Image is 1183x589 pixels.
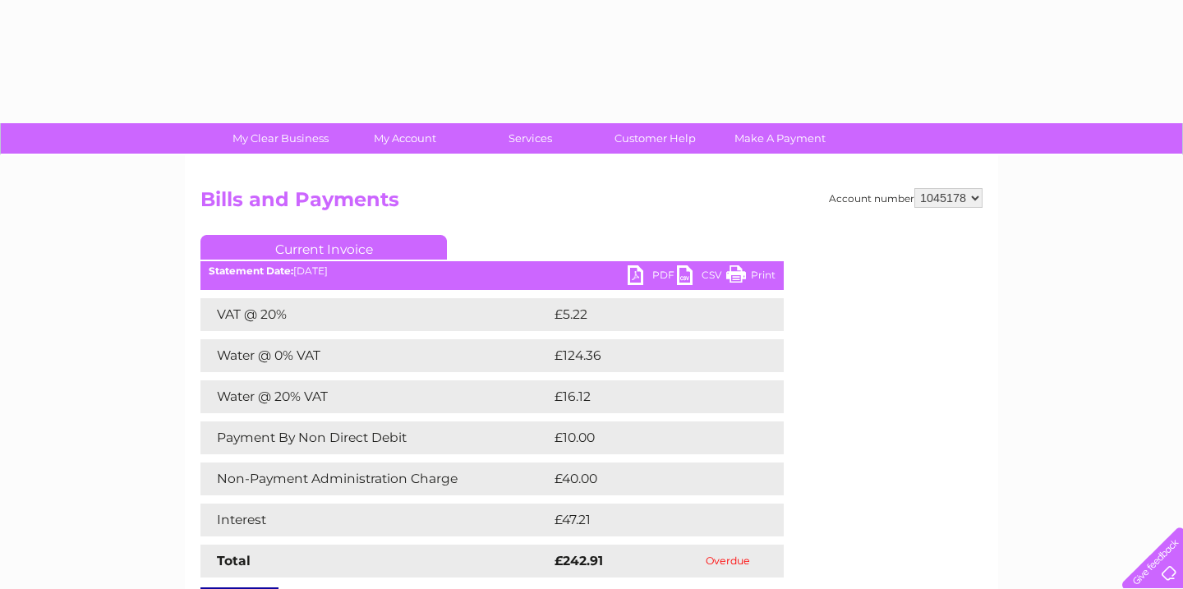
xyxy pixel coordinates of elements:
[200,462,550,495] td: Non-Payment Administration Charge
[200,235,447,260] a: Current Invoice
[712,123,848,154] a: Make A Payment
[463,123,598,154] a: Services
[200,188,983,219] h2: Bills and Payments
[587,123,723,154] a: Customer Help
[209,265,293,277] b: Statement Date:
[726,265,776,289] a: Print
[550,380,748,413] td: £16.12
[555,553,603,568] strong: £242.91
[200,380,550,413] td: Water @ 20% VAT
[200,339,550,372] td: Water @ 0% VAT
[550,504,748,536] td: £47.21
[677,265,726,289] a: CSV
[829,188,983,208] div: Account number
[200,298,550,331] td: VAT @ 20%
[671,545,784,577] td: Overdue
[200,504,550,536] td: Interest
[628,265,677,289] a: PDF
[200,421,550,454] td: Payment By Non Direct Debit
[213,123,348,154] a: My Clear Business
[338,123,473,154] a: My Account
[217,553,251,568] strong: Total
[550,298,745,331] td: £5.22
[550,421,750,454] td: £10.00
[200,265,784,277] div: [DATE]
[550,462,752,495] td: £40.00
[550,339,753,372] td: £124.36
